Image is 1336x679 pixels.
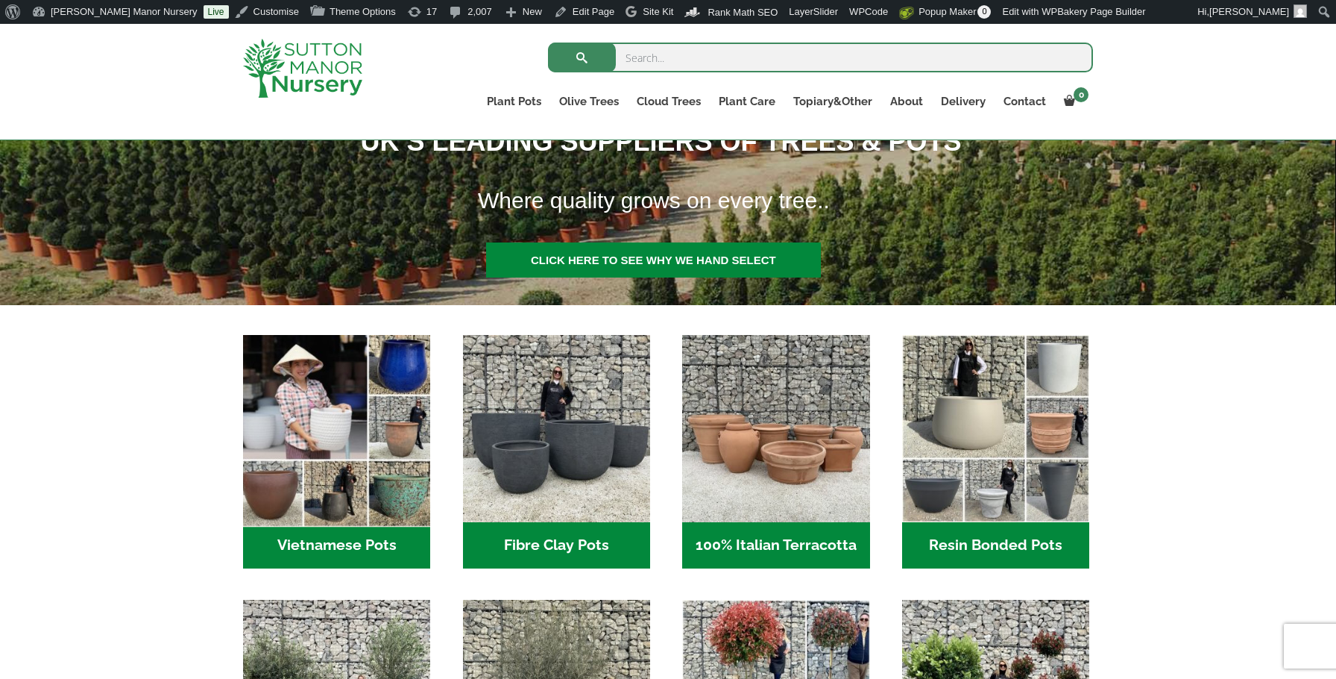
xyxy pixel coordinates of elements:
a: Cloud Trees [628,91,710,112]
a: Visit product category Fibre Clay Pots [463,335,650,569]
h2: Resin Bonded Pots [902,522,1089,569]
img: Home - 67232D1B A461 444F B0F6 BDEDC2C7E10B 1 105 c [902,335,1089,522]
a: Visit product category Vietnamese Pots [243,335,430,569]
h2: Fibre Clay Pots [463,522,650,569]
a: Delivery [932,91,995,112]
a: Visit product category Resin Bonded Pots [902,335,1089,569]
h1: Where quality grows on every tree.. [459,178,1192,223]
a: Topiary&Other [784,91,881,112]
img: Home - 1B137C32 8D99 4B1A AA2F 25D5E514E47D 1 105 c [682,335,869,522]
a: 0 [1055,91,1093,112]
img: Home - 8194B7A3 2818 4562 B9DD 4EBD5DC21C71 1 105 c 1 [463,335,650,522]
img: logo [243,39,362,98]
a: Olive Trees [550,91,628,112]
span: Site Kit [643,6,673,17]
span: 0 [977,5,991,19]
input: Search... [548,43,1093,72]
img: Home - 6E921A5B 9E2F 4B13 AB99 4EF601C89C59 1 105 c [239,331,435,528]
h2: 100% Italian Terracotta [682,522,869,569]
a: Plant Pots [478,91,550,112]
a: Visit product category 100% Italian Terracotta [682,335,869,569]
span: 0 [1074,87,1088,102]
a: About [881,91,932,112]
a: Contact [995,91,1055,112]
h2: Vietnamese Pots [243,522,430,569]
a: Plant Care [710,91,784,112]
span: Rank Math SEO [708,7,778,18]
span: [PERSON_NAME] [1209,6,1289,17]
a: Live [204,5,229,19]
